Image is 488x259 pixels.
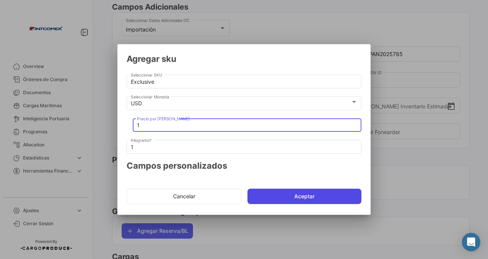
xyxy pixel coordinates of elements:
[131,79,358,85] input: Escriba para buscar...
[247,189,361,204] button: Aceptar
[462,233,480,251] div: Abrir Intercom Messenger
[127,53,361,64] h2: Agregar sku
[127,189,241,204] button: Cancelar
[131,100,142,106] mat-select-trigger: USD
[127,160,361,171] h4: Campos personalizados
